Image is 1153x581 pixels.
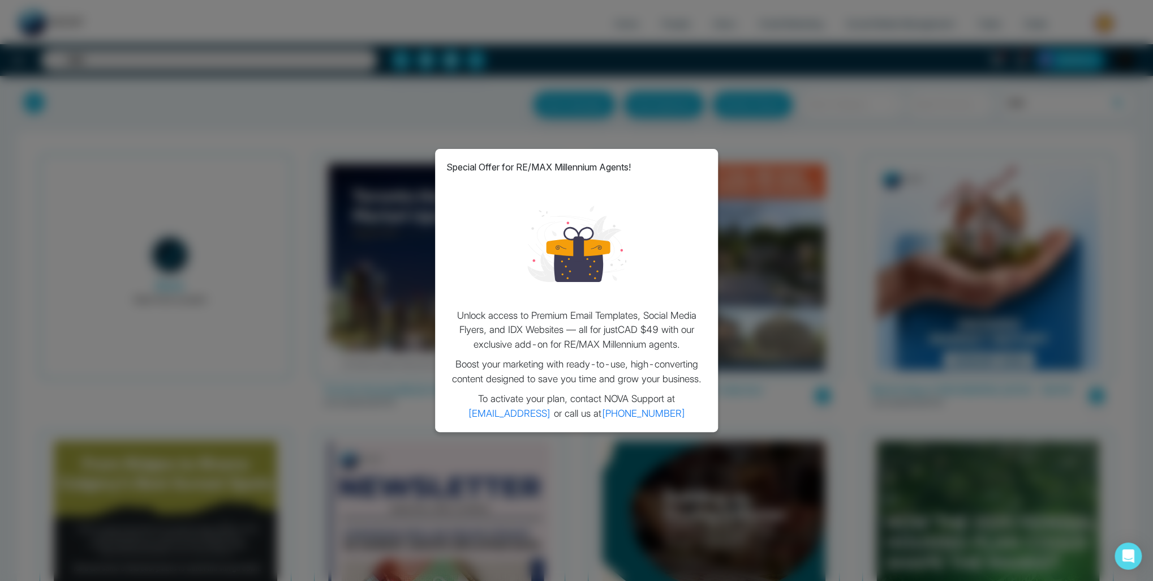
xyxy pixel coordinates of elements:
a: [PHONE_NUMBER] [601,408,686,419]
p: Unlock access to Premium Email Templates, Social Media Flyers, and IDX Websites — all for just CA... [446,309,707,352]
p: Special Offer for RE/MAX Millennium Agents! [446,160,631,174]
img: loading [527,194,626,293]
a: [EMAIL_ADDRESS] [468,408,551,419]
div: Open Intercom Messenger [1115,542,1142,570]
p: Boost your marketing with ready-to-use, high-converting content designed to save you time and gro... [446,357,707,386]
p: To activate your plan, contact NOVA Support at or call us at [446,392,707,421]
